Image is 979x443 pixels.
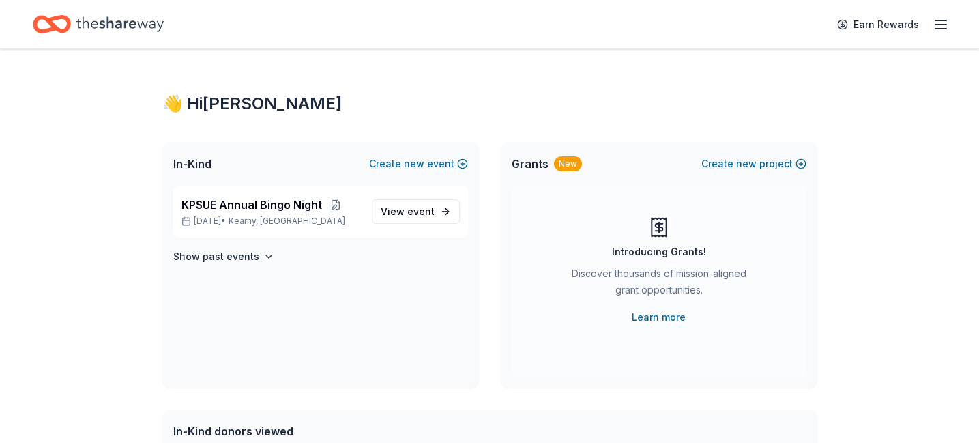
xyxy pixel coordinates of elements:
span: In-Kind [173,156,211,172]
div: New [554,156,582,171]
span: KPSUE Annual Bingo Night [181,197,322,213]
button: Createnewevent [369,156,468,172]
span: View [381,203,435,220]
span: Grants [512,156,549,172]
div: 👋 Hi [PERSON_NAME] [162,93,817,115]
h4: Show past events [173,248,259,265]
a: View event [372,199,460,224]
div: Discover thousands of mission-aligned grant opportunities. [566,266,752,304]
span: new [404,156,424,172]
button: Createnewproject [701,156,806,172]
span: new [736,156,757,172]
a: Home [33,8,164,40]
a: Learn more [632,309,686,326]
a: Earn Rewards [829,12,927,37]
div: Introducing Grants! [612,244,706,260]
button: Show past events [173,248,274,265]
span: event [407,205,435,217]
div: In-Kind donors viewed [173,423,480,440]
span: Kearny, [GEOGRAPHIC_DATA] [229,216,345,227]
p: [DATE] • [181,216,361,227]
